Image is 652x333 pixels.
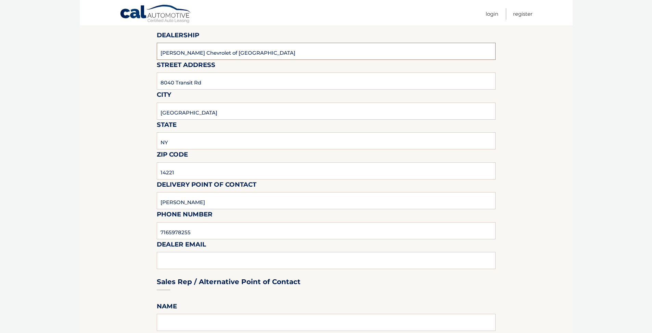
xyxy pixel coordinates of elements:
[157,179,256,192] label: Delivery Point of Contact
[486,8,498,19] a: Login
[157,278,301,286] h3: Sales Rep / Alternative Point of Contact
[157,90,171,102] label: City
[157,239,206,252] label: Dealer Email
[157,60,215,72] label: Street Address
[157,301,177,314] label: Name
[157,149,188,162] label: Zip Code
[120,4,192,24] a: Cal Automotive
[157,30,199,43] label: Dealership
[157,209,213,222] label: Phone Number
[513,8,533,19] a: Register
[157,120,177,132] label: State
